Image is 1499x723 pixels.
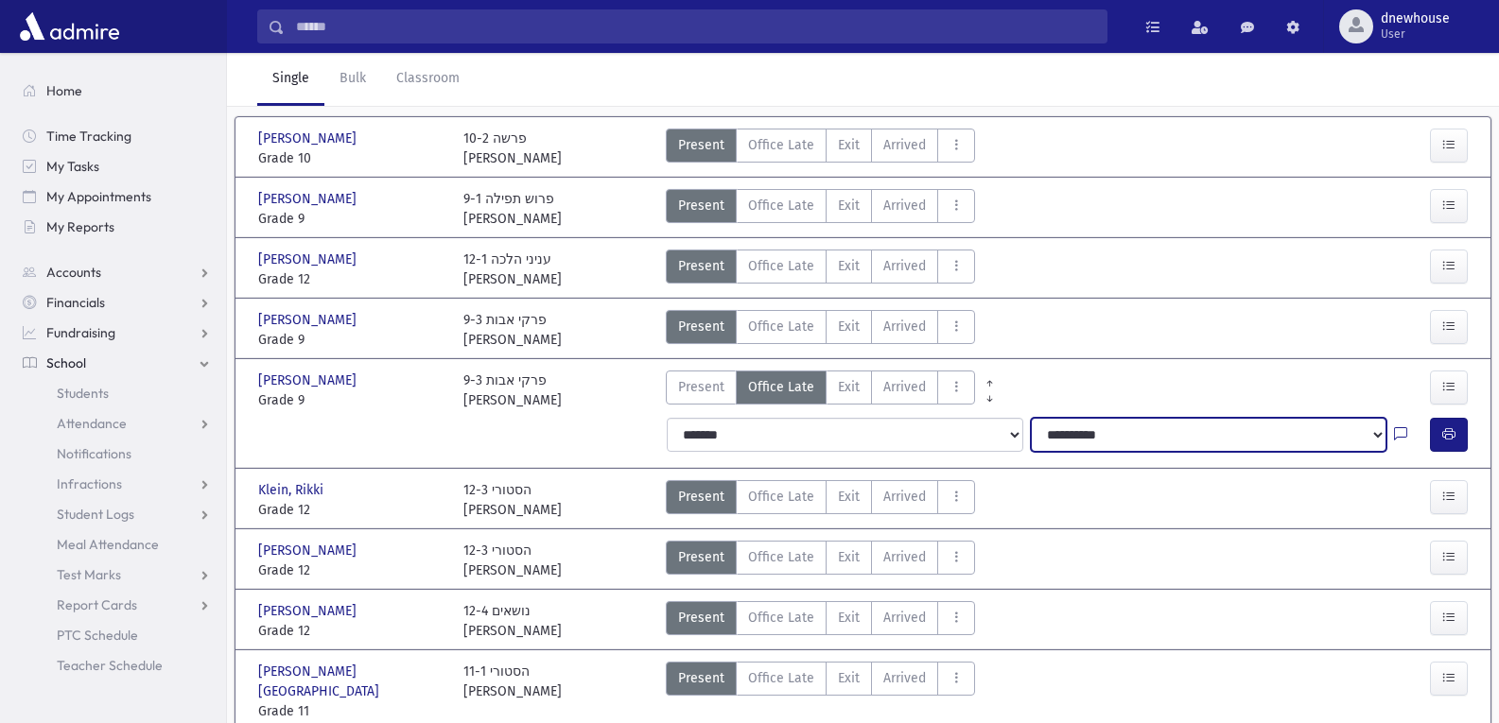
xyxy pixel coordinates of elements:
[678,377,724,397] span: Present
[463,601,562,641] div: 12-4 נושאים [PERSON_NAME]
[46,128,131,145] span: Time Tracking
[46,324,115,341] span: Fundraising
[285,9,1107,43] input: Search
[838,256,860,276] span: Exit
[666,662,975,721] div: AttTypes
[8,318,226,348] a: Fundraising
[258,148,444,168] span: Grade 10
[838,487,860,507] span: Exit
[666,129,975,168] div: AttTypes
[258,500,444,520] span: Grade 12
[8,559,226,590] a: Test Marks
[838,377,860,397] span: Exit
[257,53,324,106] a: Single
[883,668,926,688] span: Arrived
[8,620,226,650] a: PTC Schedule
[57,627,138,644] span: PTC Schedule
[838,608,860,628] span: Exit
[838,547,860,567] span: Exit
[748,487,814,507] span: Office Late
[666,541,975,580] div: AttTypes
[883,608,926,628] span: Arrived
[258,250,360,269] span: [PERSON_NAME]
[46,264,101,281] span: Accounts
[324,53,381,106] a: Bulk
[46,294,105,311] span: Financials
[258,541,360,560] span: [PERSON_NAME]
[8,151,226,181] a: My Tasks
[748,196,814,215] span: Office Late
[748,317,814,336] span: Office Late
[463,370,562,410] div: 9-3 פרקי אבות [PERSON_NAME]
[678,256,724,276] span: Present
[1381,26,1450,42] span: User
[8,650,226,680] a: Teacher Schedule
[678,608,724,628] span: Present
[8,408,226,439] a: Attendance
[57,596,137,613] span: Report Cards
[258,129,360,148] span: [PERSON_NAME]
[258,662,444,701] span: [PERSON_NAME][GEOGRAPHIC_DATA]
[666,480,975,520] div: AttTypes
[8,499,226,529] a: Student Logs
[678,487,724,507] span: Present
[463,541,562,580] div: 12-3 הסטורי [PERSON_NAME]
[748,377,814,397] span: Office Late
[57,657,163,674] span: Teacher Schedule
[883,317,926,336] span: Arrived
[258,189,360,209] span: [PERSON_NAME]
[666,310,975,350] div: AttTypes
[463,250,562,289] div: 12-1 עניני הלכה [PERSON_NAME]
[666,250,975,289] div: AttTypes
[46,354,86,371] span: School
[258,330,444,350] span: Grade 9
[8,590,226,620] a: Report Cards
[57,445,131,462] span: Notifications
[748,668,814,688] span: Office Late
[258,269,444,289] span: Grade 12
[1381,11,1450,26] span: dnewhouse
[57,385,109,402] span: Students
[258,701,444,721] span: Grade 11
[46,82,82,99] span: Home
[8,76,226,106] a: Home
[463,480,562,520] div: 12-3 הסטורי [PERSON_NAME]
[258,560,444,580] span: Grade 12
[838,135,860,155] span: Exit
[258,601,360,621] span: [PERSON_NAME]
[883,135,926,155] span: Arrived
[883,256,926,276] span: Arrived
[8,529,226,559] a: Meal Attendance
[666,370,975,410] div: AttTypes
[883,547,926,567] span: Arrived
[57,536,159,553] span: Meal Attendance
[258,370,360,390] span: [PERSON_NAME]
[15,8,124,45] img: AdmirePro
[838,668,860,688] span: Exit
[8,121,226,151] a: Time Tracking
[57,475,122,492] span: Infractions
[748,256,814,276] span: Office Late
[258,310,360,330] span: [PERSON_NAME]
[8,287,226,318] a: Financials
[8,378,226,408] a: Students
[8,439,226,469] a: Notifications
[678,135,724,155] span: Present
[838,196,860,215] span: Exit
[57,566,121,583] span: Test Marks
[678,317,724,336] span: Present
[838,317,860,336] span: Exit
[748,547,814,567] span: Office Late
[46,158,99,175] span: My Tasks
[8,212,226,242] a: My Reports
[8,348,226,378] a: School
[258,209,444,229] span: Grade 9
[8,257,226,287] a: Accounts
[748,135,814,155] span: Office Late
[258,480,327,500] span: Klein, Rikki
[46,218,114,235] span: My Reports
[678,668,724,688] span: Present
[463,189,562,229] div: 9-1 פרוש תפילה [PERSON_NAME]
[883,196,926,215] span: Arrived
[258,390,444,410] span: Grade 9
